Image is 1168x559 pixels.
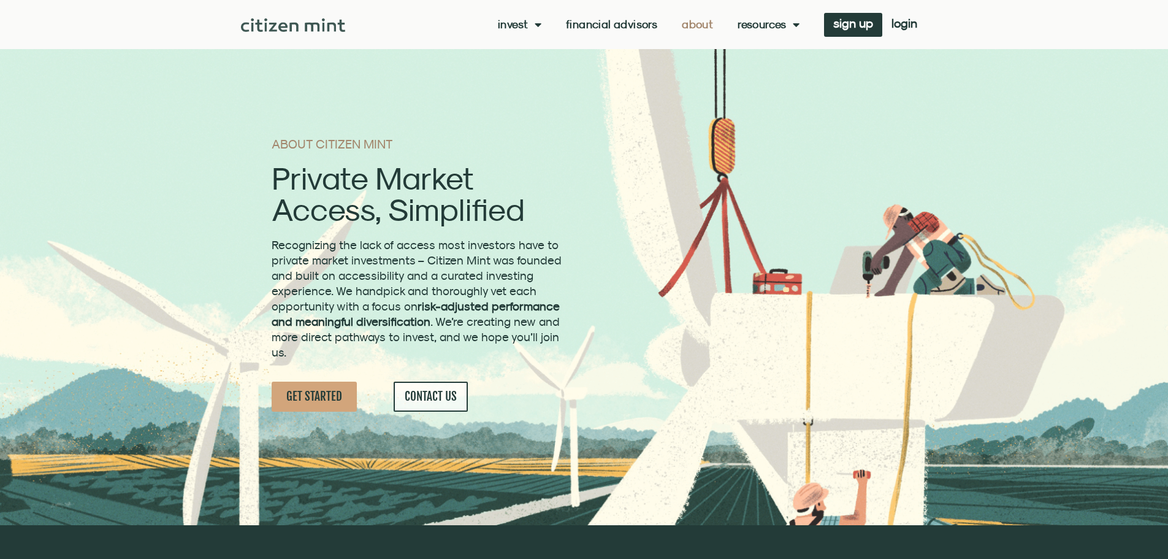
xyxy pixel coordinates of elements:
[272,238,562,359] span: Recognizing the lack of access most investors have to private market investments – Citizen Mint w...
[882,13,926,37] a: login
[566,18,657,31] a: Financial Advisors
[272,163,565,225] h2: Private Market Access, Simplified
[738,18,800,31] a: Resources
[394,382,468,412] a: CONTACT US
[286,389,342,404] span: GET STARTED
[272,138,565,150] h1: ABOUT CITIZEN MINT
[891,19,917,28] span: login
[498,18,800,31] nav: Menu
[498,18,541,31] a: Invest
[833,19,873,28] span: sign up
[682,18,713,31] a: About
[241,18,346,32] img: Citizen Mint
[272,382,357,412] a: GET STARTED
[405,389,457,404] span: CONTACT US
[824,13,882,37] a: sign up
